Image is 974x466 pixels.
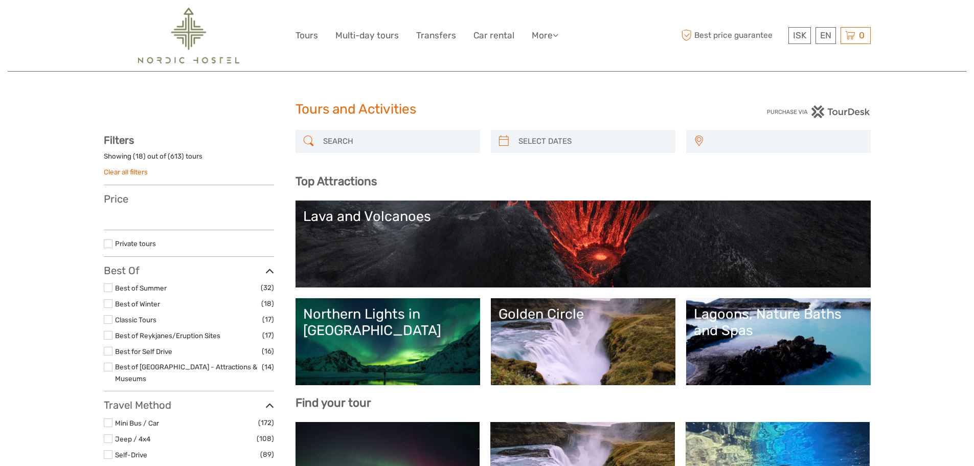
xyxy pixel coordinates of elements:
a: Lava and Volcanoes [303,208,863,280]
a: Transfers [416,28,456,43]
h1: Tours and Activities [296,101,679,118]
h3: Best Of [104,264,274,277]
span: ISK [793,30,806,40]
span: (17) [262,314,274,325]
div: Lava and Volcanoes [303,208,863,225]
div: Golden Circle [499,306,668,322]
a: Classic Tours [115,316,156,324]
div: Lagoons, Nature Baths and Spas [694,306,863,339]
div: Northern Lights in [GEOGRAPHIC_DATA] [303,306,472,339]
a: Self-Drive [115,451,147,459]
span: (17) [262,329,274,341]
span: (16) [262,345,274,357]
a: Multi-day tours [335,28,399,43]
a: Lagoons, Nature Baths and Spas [694,306,863,378]
input: SELECT DATES [514,132,670,150]
a: More [532,28,558,43]
a: Northern Lights in [GEOGRAPHIC_DATA] [303,306,472,378]
div: Showing ( ) out of ( ) tours [104,151,274,167]
span: (172) [258,417,274,429]
span: Best price guarantee [679,27,786,44]
a: Best of Reykjanes/Eruption Sites [115,331,220,340]
a: Golden Circle [499,306,668,378]
a: Best of Winter [115,300,160,308]
a: Best of [GEOGRAPHIC_DATA] - Attractions & Museums [115,363,257,383]
label: 18 [135,151,143,161]
span: (108) [257,433,274,445]
b: Find your tour [296,396,371,410]
a: Mini Bus / Car [115,419,159,427]
b: Top Attractions [296,174,377,188]
a: Best of Summer [115,284,167,292]
img: PurchaseViaTourDesk.png [766,105,870,118]
img: 2454-61f15230-a6bf-4303-aa34-adabcbdb58c5_logo_big.png [138,8,239,63]
h3: Travel Method [104,399,274,411]
span: (18) [261,298,274,309]
a: Private tours [115,239,156,248]
span: (32) [261,282,274,294]
h3: Price [104,193,274,205]
input: SEARCH [319,132,475,150]
strong: Filters [104,134,134,146]
span: (89) [260,449,274,460]
a: Clear all filters [104,168,148,176]
label: 613 [170,151,182,161]
a: Car rental [473,28,514,43]
a: Best for Self Drive [115,347,172,356]
span: 0 [857,30,866,40]
a: Tours [296,28,318,43]
a: Jeep / 4x4 [115,435,150,443]
div: EN [816,27,836,44]
span: (14) [262,361,274,373]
